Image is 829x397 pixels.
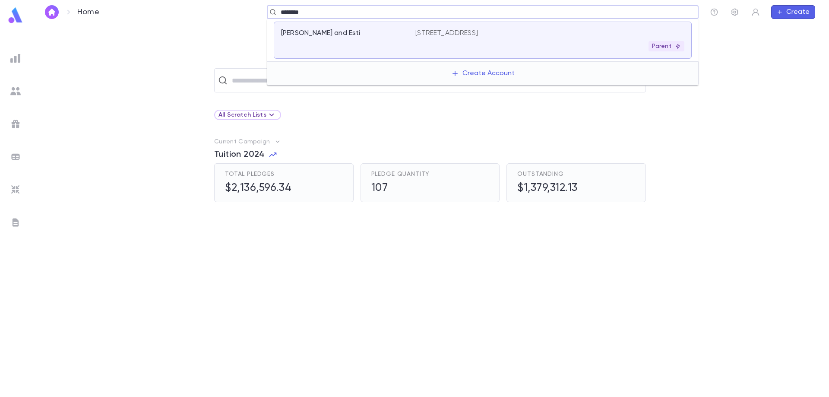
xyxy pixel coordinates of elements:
div: All Scratch Lists [214,110,281,120]
div: Parent [649,41,684,51]
button: Create Account [444,65,522,82]
p: Current Campaign [214,138,270,145]
span: Total Pledges [225,171,275,178]
span: Outstanding [517,171,563,178]
img: letters_grey.7941b92b52307dd3b8a917253454ce1c.svg [10,217,21,228]
img: home_white.a664292cf8c1dea59945f0da9f25487c.svg [47,9,57,16]
h5: $2,136,596.34 [225,182,292,195]
p: Parent [652,43,681,50]
img: logo [7,7,24,24]
img: imports_grey.530a8a0e642e233f2baf0ef88e8c9fcb.svg [10,184,21,195]
p: [STREET_ADDRESS] [415,29,478,38]
img: reports_grey.c525e4749d1bce6a11f5fe2a8de1b229.svg [10,53,21,64]
h5: 107 [371,182,388,195]
img: campaigns_grey.99e729a5f7ee94e3726e6486bddda8f1.svg [10,119,21,129]
img: batches_grey.339ca447c9d9533ef1741baa751efc33.svg [10,152,21,162]
div: All Scratch Lists [218,110,277,120]
button: Create [771,5,815,19]
img: students_grey.60c7aba0da46da39d6d829b817ac14fc.svg [10,86,21,96]
span: Pledge Quantity [371,171,430,178]
p: [PERSON_NAME] and Esti [281,29,361,38]
span: Tuition 2024 [214,149,265,160]
p: Home [77,7,99,17]
h5: $1,379,312.13 [517,182,578,195]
